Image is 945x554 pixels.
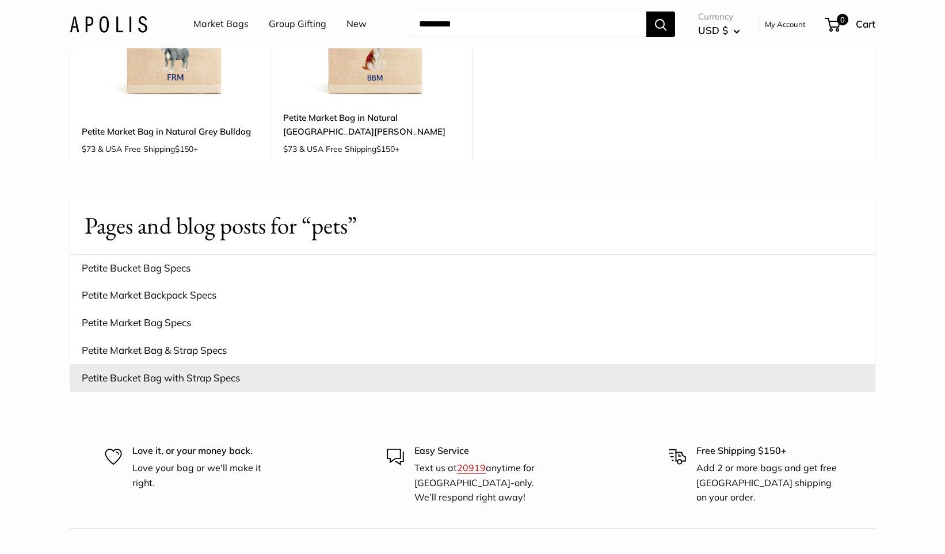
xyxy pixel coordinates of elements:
[85,209,860,243] h1: Pages and blog posts for “pets”
[70,254,875,282] a: Petite Bucket Bag Specs
[410,12,646,37] input: Search...
[70,309,875,337] a: Petite Market Bag Specs
[70,337,875,364] a: Petite Market Bag & Strap Specs
[414,444,558,459] p: Easy Service
[646,12,675,37] button: Search
[193,16,249,33] a: Market Bags
[132,461,276,490] p: Love your bag or we'll make it right.
[696,444,840,459] p: Free Shipping $150+
[82,144,96,154] span: $73
[376,144,395,154] span: $150
[698,21,740,40] button: USD $
[82,125,260,138] a: Petite Market Bag in Natural Grey Bulldog
[698,9,740,25] span: Currency
[299,145,399,153] span: & USA Free Shipping +
[70,364,875,392] a: Petite Bucket Bag with Strap Specs
[457,462,486,473] a: 20919
[98,145,198,153] span: & USA Free Shipping +
[283,111,462,138] a: Petite Market Bag in Natural [GEOGRAPHIC_DATA][PERSON_NAME]
[346,16,367,33] a: New
[269,16,326,33] a: Group Gifting
[856,18,875,30] span: Cart
[414,461,558,505] p: Text us at anytime for [GEOGRAPHIC_DATA]-only. We’ll respond right away!
[175,144,193,154] span: $150
[132,444,276,459] p: Love it, or your money back.
[696,461,840,505] p: Add 2 or more bags and get free [GEOGRAPHIC_DATA] shipping on your order.
[698,24,728,36] span: USD $
[765,17,806,31] a: My Account
[826,15,875,33] a: 0 Cart
[70,16,147,32] img: Apolis
[837,14,848,25] span: 0
[70,281,875,309] a: Petite Market Backpack Specs
[283,144,297,154] span: $73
